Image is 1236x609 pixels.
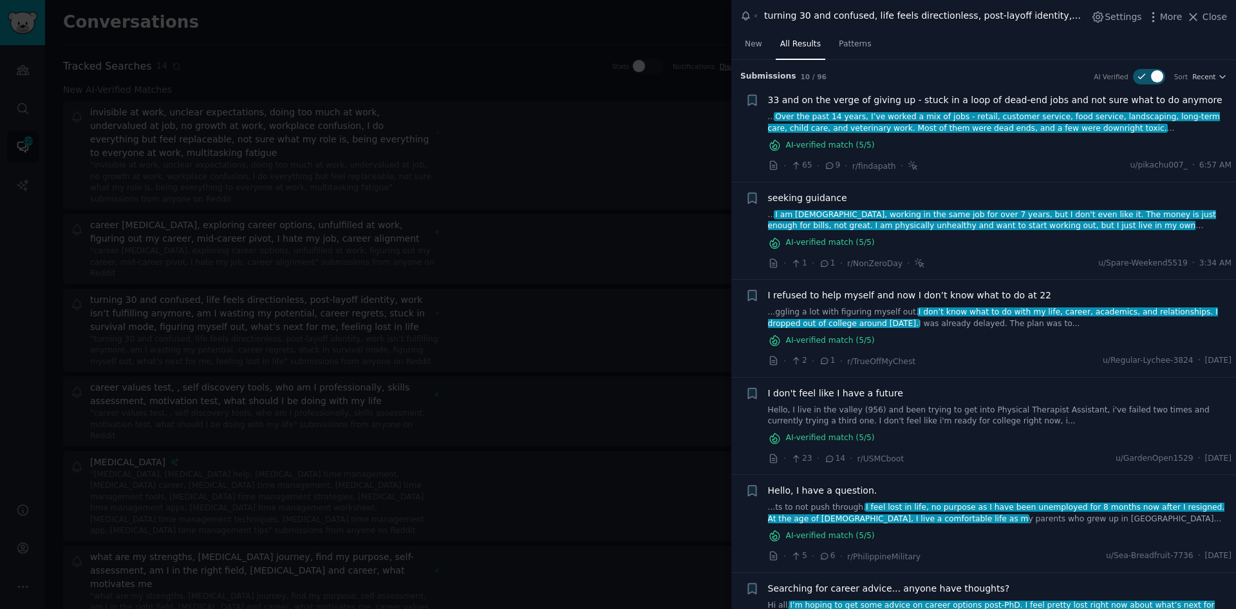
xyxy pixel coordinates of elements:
[847,552,921,561] span: r/PhilippineMilitary
[1205,550,1231,562] span: [DATE]
[783,354,786,368] span: ·
[740,34,767,61] a: New
[1116,453,1194,465] span: u/GardenOpen1529
[812,354,814,368] span: ·
[783,159,786,173] span: ·
[768,405,1232,427] a: Hello, I live in the valley (956) and been trying to get into Physical Therapist Assistant, i've ...
[1198,453,1201,465] span: ·
[783,452,786,465] span: ·
[901,159,903,173] span: ·
[1105,10,1141,24] span: Settings
[786,335,875,347] span: AI-verified match ( 5 /5)
[791,453,812,465] span: 23
[768,210,1216,253] span: I am [DEMOGRAPHIC_DATA], working in the same job for over 7 years, but I don't even like it. The ...
[847,357,915,366] span: r/TrueOffMyChest
[1147,10,1183,24] button: More
[791,160,812,171] span: 65
[791,550,807,562] span: 5
[768,582,1010,595] a: Searching for career advice... anyone have thoughts?
[776,34,825,61] a: All Results
[745,39,762,50] span: New
[819,550,835,562] span: 6
[786,237,875,249] span: AI-verified match ( 5 /5)
[1098,258,1188,269] span: u/Spare-Weekend5519
[768,307,1232,329] a: ...ggling a lot with figuring myself out.I don’t know what to do with my life, career, academics,...
[768,484,877,498] a: Hello, I have a question.
[819,258,835,269] span: 1
[1186,10,1227,24] button: Close
[824,160,840,171] span: 9
[783,550,786,563] span: ·
[840,256,843,270] span: ·
[847,259,903,268] span: r/NonZeroDay
[1205,453,1231,465] span: [DATE]
[1192,72,1227,81] button: Recent
[840,550,843,563] span: ·
[1198,355,1201,367] span: ·
[1199,258,1231,269] span: 3:34 AM
[817,452,819,465] span: ·
[764,9,1085,23] div: turning 30 and confused, life feels directionless, post-layoff identity, work isn’t fulfilling an...
[780,39,821,50] span: All Results
[852,162,896,171] span: r/findapath
[768,502,1232,525] a: ...ts to not push through.I feel lost in life, no purpose as I have been unemployed for 8 months ...
[791,355,807,367] span: 2
[1198,550,1201,562] span: ·
[1199,160,1231,171] span: 6:57 AM
[1192,258,1195,269] span: ·
[786,530,875,542] span: AI-verified match ( 5 /5)
[1130,160,1188,171] span: u/pikachu007_
[1160,10,1183,24] span: More
[834,34,876,61] a: Patterns
[783,256,786,270] span: ·
[840,354,843,368] span: ·
[824,453,845,465] span: 14
[1103,355,1194,367] span: u/Regular-Lychee-3824
[1106,550,1194,562] span: u/Sea-Breadfruit-7736
[1203,10,1227,24] span: Close
[768,289,1051,302] a: I refused to help myself and now I don’t know what to do at 22
[786,432,875,444] span: AI-verified match ( 5 /5)
[768,209,1232,232] a: ...I am [DEMOGRAPHIC_DATA], working in the same job for over 7 years, but I don't even like it. T...
[907,256,910,270] span: ·
[812,256,814,270] span: ·
[768,307,1218,328] span: I don’t know what to do with my life, career, academics, and relationships. I dropped out of coll...
[812,550,814,563] span: ·
[850,452,852,465] span: ·
[1192,160,1195,171] span: ·
[801,73,827,81] span: 10 / 96
[1174,72,1188,81] div: Sort
[768,112,1220,133] span: Over the past 14 years, I’ve worked a mix of jobs - retail, customer service, food service, lands...
[1091,10,1141,24] button: Settings
[786,140,875,151] span: AI-verified match ( 5 /5)
[768,387,903,400] a: I don't feel like I have a future
[768,191,847,205] a: seeking guidance
[740,71,796,82] span: Submission s
[817,159,819,173] span: ·
[1192,72,1215,81] span: Recent
[839,39,871,50] span: Patterns
[845,159,847,173] span: ·
[857,454,904,463] span: r/USMCboot
[768,503,1225,523] span: I feel lost in life, no purpose as I have been unemployed for 8 months now after I resigned. At t...
[1205,355,1231,367] span: [DATE]
[819,355,835,367] span: 1
[1094,72,1128,81] div: AI Verified
[768,93,1222,107] a: 33 and on the verge of giving up - stuck in a loop of dead-end jobs and not sure what to do anymore
[768,111,1232,134] a: ...Over the past 14 years, I’ve worked a mix of jobs - retail, customer service, food service, la...
[791,258,807,269] span: 1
